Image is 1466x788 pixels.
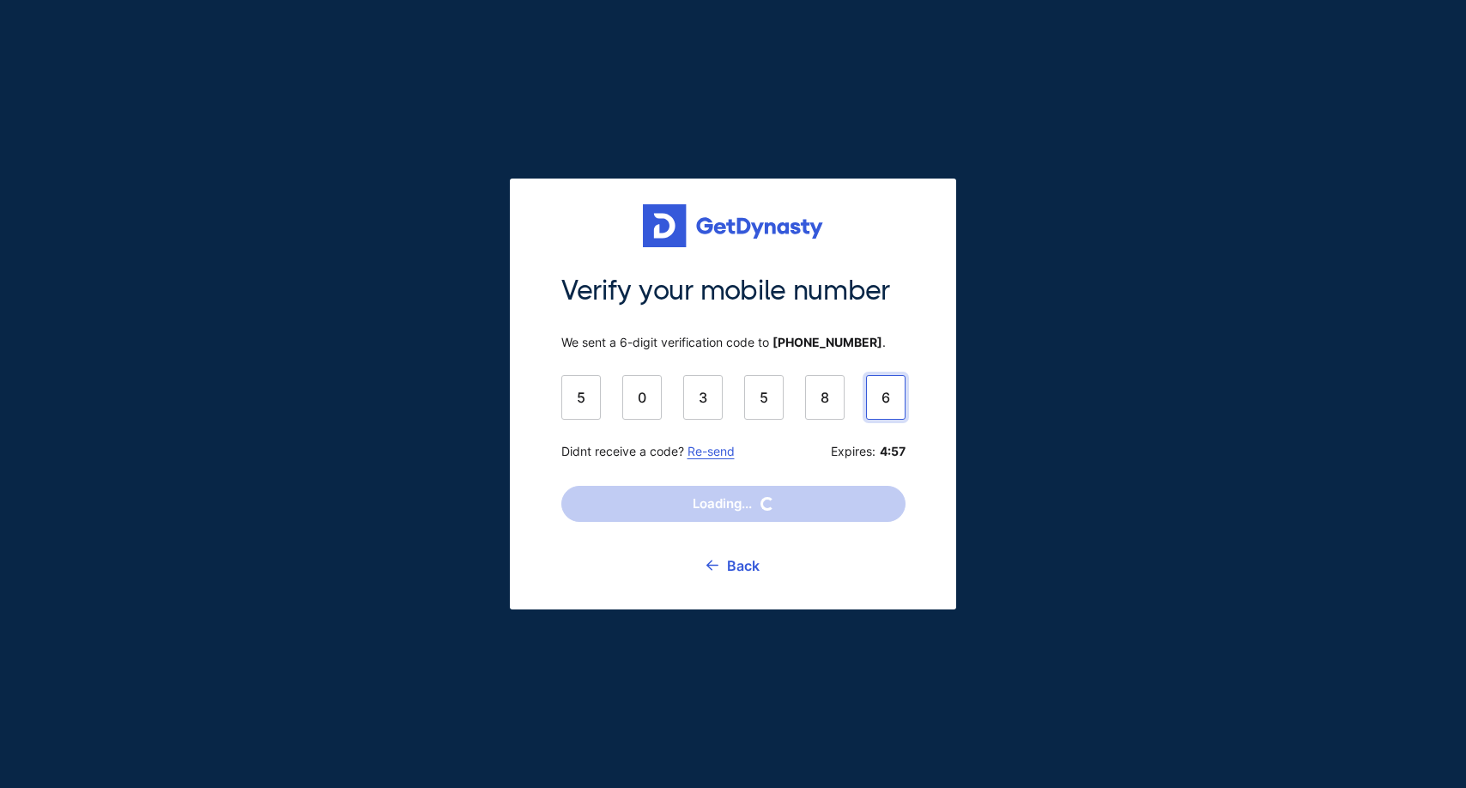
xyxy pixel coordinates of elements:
a: Re-send [688,444,735,458]
span: Didnt receive a code? [561,444,735,459]
b: [PHONE_NUMBER] [772,335,882,349]
span: Verify your mobile number [561,273,906,309]
a: Back [706,544,760,587]
span: Expires: [831,444,906,459]
span: We sent a 6-digit verification code to . [561,335,906,350]
img: go back icon [706,560,718,571]
b: 4:57 [880,444,906,459]
img: Get started for free with Dynasty Trust Company [643,204,823,247]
